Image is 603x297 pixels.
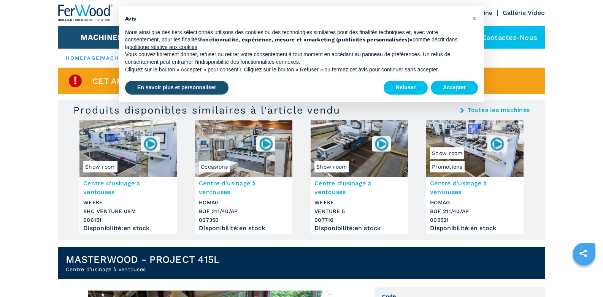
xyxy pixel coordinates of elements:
p: Cliquez sur le bouton « Accepter » pour consentir. Cliquez sur le bouton « Refuser » ou fermez ce... [125,66,466,74]
span: | [100,55,101,61]
img: Ferwood [58,5,113,21]
h2: Centre d'usinage à ventouses [66,265,220,273]
div: Disponibilité : en stock [199,226,289,230]
span: Show room [83,161,117,172]
a: Centre d'usinage à ventouses HOMAG BOF 211/40/APPromotionsShow room005521Centre d'usinage à vento... [426,120,524,234]
button: Accepter [431,81,478,95]
span: Show room [314,161,349,172]
img: 005521 [490,136,505,151]
p: Vous pouvez librement donner, refuser ou retirer votre consentement à tout moment en accédant au ... [125,51,466,66]
h3: HOMAG BOF 211/40/AP 007350 [199,198,289,224]
span: Promotions [430,161,465,172]
h3: Centre d'usinage à ventouses [83,179,173,196]
button: En savoir plus et personnaliser [125,81,229,95]
img: 007350 [259,136,273,151]
a: machines [101,55,134,61]
span: Show room [430,147,464,159]
button: Refuser [384,81,428,95]
div: Disponibilité : en stock [314,226,404,230]
img: Centre d'usinage à ventouses WEEKE VENTURE 5 [311,120,408,177]
h3: WEEKE BHC VENTURE 08M 006151 [83,198,173,224]
img: 007716 [374,136,389,151]
a: Centre d'usinage à ventouses WEEKE VENTURE 5Show room007716Centre d'usinage à ventousesWEEKEVENTU... [311,120,408,234]
h3: WEEKE VENTURE 5 007716 [314,198,404,224]
h1: MASTERWOOD - PROJECT 415L [66,253,220,265]
div: Disponibilité : en stock [430,226,520,230]
button: Machines [81,33,122,42]
h2: Avis [125,15,466,23]
div: Contactez-nous [463,26,545,49]
h3: HOMAG BOF 211/40/AP 005521 [430,198,520,224]
a: politique relative aux cookies [129,44,197,50]
h3: Produits disponibles similaires à l'article vendu [73,104,340,116]
a: Centre d'usinage à ventouses WEEKE BHC VENTURE 08MShow room006151Centre d'usinage à ventousesWEEK... [79,120,177,234]
img: 006151 [143,136,158,151]
h3: Centre d'usinage à ventouses [199,179,289,196]
a: sharethis [574,244,593,263]
span: × [472,14,476,23]
a: Gallerie Video [503,9,545,16]
h3: Centre d'usinage à ventouses [430,179,520,196]
img: SoldProduct [68,73,83,88]
img: Centre d'usinage à ventouses WEEKE BHC VENTURE 08M [79,120,177,177]
strong: fonctionnalité, expérience, mesure et «marketing (publicités personnalisées)» [200,36,413,43]
span: Cet article est déjà vendu [92,77,222,85]
img: Centre d'usinage à ventouses HOMAG BOF 211/40/AP [195,120,292,177]
h3: Centre d'usinage à ventouses [314,179,404,196]
button: Fermer cet avis [468,12,480,24]
a: Toutes les machines [468,107,530,113]
a: Centre d'usinage à ventouses HOMAG BOF 211/40/APOccasions007350Centre d'usinage à ventousesHOMAGB... [195,120,292,234]
img: Centre d'usinage à ventouses HOMAG BOF 211/40/AP [426,120,524,177]
a: HOMEPAGE [66,55,100,61]
div: Disponibilité : en stock [83,226,173,230]
span: Occasions [199,161,230,172]
p: Nous ainsi que des tiers sélectionnés utilisons des cookies ou des technologies similaires pour d... [125,29,466,51]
